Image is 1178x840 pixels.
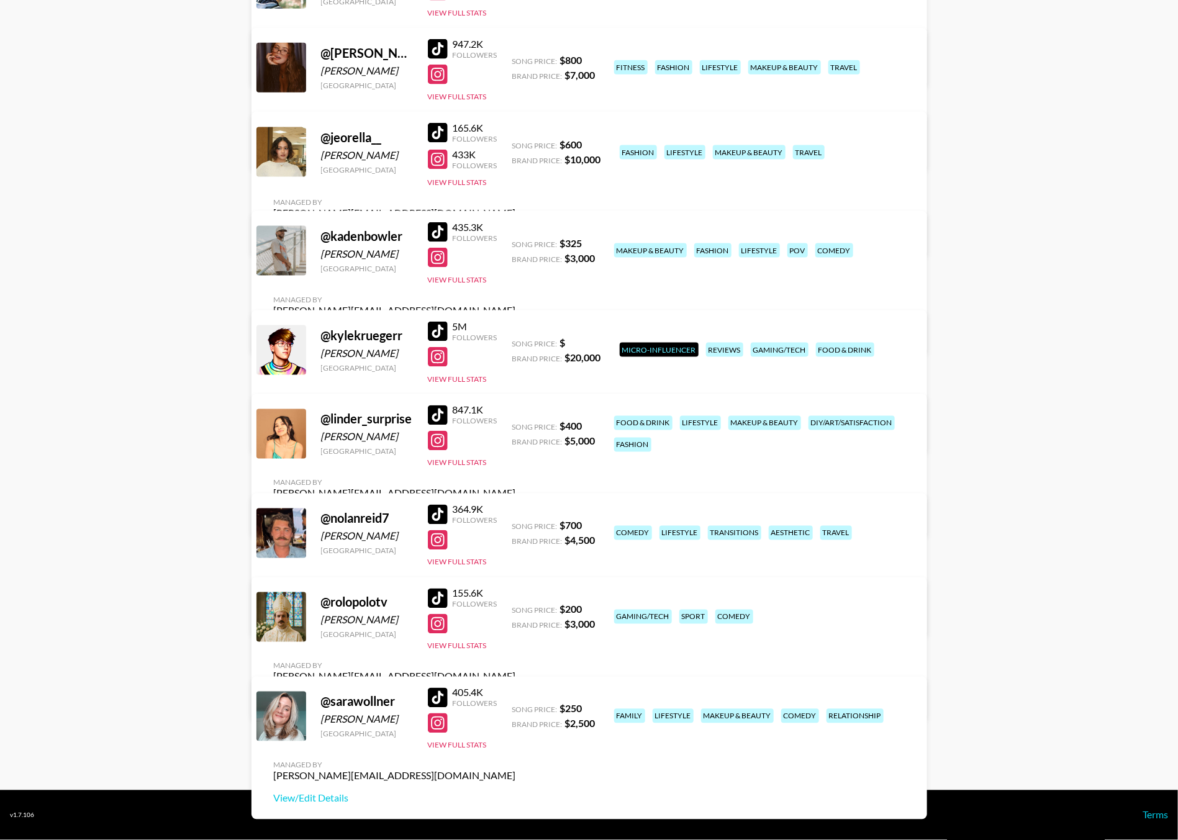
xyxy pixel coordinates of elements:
strong: $ 2,500 [565,718,596,729]
div: [GEOGRAPHIC_DATA] [321,165,413,174]
a: Terms [1143,809,1168,821]
div: [PERSON_NAME][EMAIL_ADDRESS][DOMAIN_NAME] [274,487,516,500]
strong: $ 7,000 [565,69,596,81]
div: 405.4K [453,687,497,699]
span: Brand Price: [512,621,563,630]
div: 433K [453,148,497,161]
div: fashion [694,243,732,258]
div: @ kadenbowler [321,228,413,244]
div: gaming/tech [751,343,809,357]
div: [GEOGRAPHIC_DATA] [321,729,413,739]
div: [GEOGRAPHIC_DATA] [321,630,413,639]
div: transitions [708,526,761,540]
strong: $ 250 [560,703,582,715]
div: [GEOGRAPHIC_DATA] [321,264,413,273]
div: [PERSON_NAME] [321,347,413,359]
span: Song Price: [512,339,558,348]
button: View Full Stats [428,275,487,284]
strong: $ 5,000 [565,435,596,447]
strong: $ [560,336,566,348]
strong: $ 4,500 [565,535,596,546]
div: [GEOGRAPHIC_DATA] [321,546,413,556]
div: Followers [453,699,497,708]
div: lifestyle [739,243,780,258]
div: [PERSON_NAME] [321,149,413,161]
div: makeup & beauty [713,145,786,160]
div: sport [679,610,708,624]
strong: $ 200 [560,603,582,615]
div: [GEOGRAPHIC_DATA] [321,81,413,90]
div: reviews [706,343,743,357]
button: View Full Stats [428,178,487,187]
strong: $ 3,000 [565,618,596,630]
div: lifestyle [680,416,721,430]
span: Brand Price: [512,354,563,363]
div: pov [787,243,808,258]
div: aesthetic [769,526,813,540]
strong: $ 325 [560,237,582,249]
div: v 1.7.106 [10,811,34,820]
div: 435.3K [453,221,497,233]
div: lifestyle [659,526,700,540]
div: Managed By [274,478,516,487]
div: comedy [715,610,753,624]
button: View Full Stats [428,458,487,467]
div: [PERSON_NAME] [321,713,413,726]
div: Followers [453,600,497,609]
div: relationship [827,709,884,723]
div: @ kylekruegerr [321,328,413,343]
a: View/Edit Details [274,792,516,805]
div: Micro-Influencer [620,343,699,357]
div: Followers [453,134,497,143]
span: Song Price: [512,606,558,615]
div: Followers [453,161,497,170]
button: View Full Stats [428,92,487,101]
strong: $ 600 [560,138,582,150]
div: [PERSON_NAME] [321,530,413,543]
div: travel [828,60,860,75]
div: travel [820,526,852,540]
span: Brand Price: [512,71,563,81]
div: 847.1K [453,404,497,417]
div: [PERSON_NAME] [321,65,413,77]
span: Song Price: [512,141,558,150]
div: [PERSON_NAME][EMAIL_ADDRESS][DOMAIN_NAME] [274,304,516,317]
div: 5M [453,320,497,333]
button: View Full Stats [428,741,487,750]
div: comedy [781,709,819,723]
div: 165.6K [453,122,497,134]
div: makeup & beauty [748,60,821,75]
div: [PERSON_NAME][EMAIL_ADDRESS][DOMAIN_NAME] [274,770,516,782]
div: makeup & beauty [701,709,774,723]
div: Managed By [274,197,516,207]
div: @ jeorella__ [321,130,413,145]
div: lifestyle [653,709,694,723]
div: gaming/tech [614,610,672,624]
span: Song Price: [512,56,558,66]
div: Managed By [274,295,516,304]
span: Song Price: [512,522,558,531]
div: [PERSON_NAME][EMAIL_ADDRESS][DOMAIN_NAME] [274,207,516,219]
div: family [614,709,645,723]
div: [PERSON_NAME] [321,614,413,626]
div: Followers [453,333,497,342]
div: @ nolanreid7 [321,511,413,526]
span: Song Price: [512,240,558,249]
div: [GEOGRAPHIC_DATA] [321,363,413,373]
div: @ rolopolotv [321,595,413,610]
button: View Full Stats [428,8,487,17]
div: 364.9K [453,504,497,516]
div: fitness [614,60,648,75]
div: Followers [453,233,497,243]
div: diy/art/satisfaction [809,416,895,430]
strong: $ 700 [560,520,582,531]
span: Song Price: [512,705,558,715]
div: fashion [614,438,651,452]
div: @ sarawollner [321,694,413,710]
div: food & drink [614,416,673,430]
div: [PERSON_NAME][EMAIL_ADDRESS][DOMAIN_NAME] [274,671,516,683]
div: travel [793,145,825,160]
div: 947.2K [453,38,497,50]
div: lifestyle [664,145,705,160]
div: makeup & beauty [614,243,687,258]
